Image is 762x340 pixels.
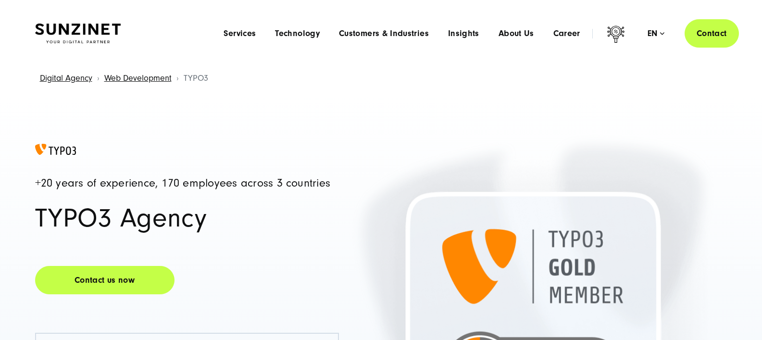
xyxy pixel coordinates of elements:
[35,266,175,294] a: Contact us now
[648,29,664,38] div: en
[184,73,208,83] span: TYPO3
[448,29,479,38] a: Insights
[35,177,339,189] h4: +20 years of experience, 170 employees across 3 countries
[35,205,339,232] h1: TYPO3 Agency
[553,29,580,38] a: Career
[339,29,429,38] a: Customers & Industries
[224,29,256,38] a: Services
[685,19,739,48] a: Contact
[275,29,320,38] a: Technology
[35,144,76,155] img: TYPO3 Logo in orange und schwarz -TYPO3 Agentur für Entwicklung, Implementierung und Support
[104,73,172,83] a: Web Development
[499,29,534,38] a: About Us
[40,73,92,83] a: Digital Agency
[35,24,121,44] img: SUNZINET Full Service Digital Agentur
